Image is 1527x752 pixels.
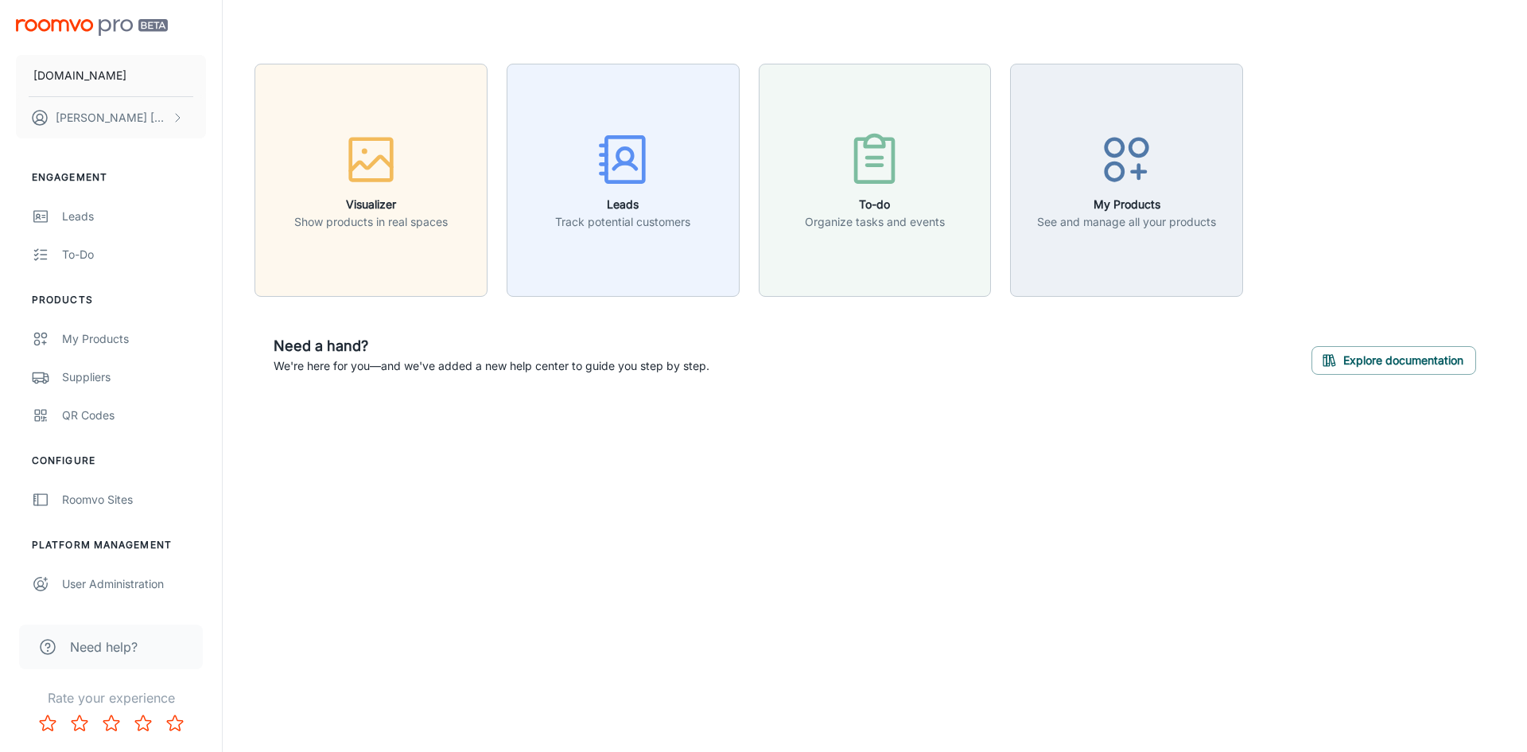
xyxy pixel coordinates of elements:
[62,330,206,348] div: My Products
[62,368,206,386] div: Suppliers
[254,64,488,297] button: VisualizerShow products in real spaces
[555,213,690,231] p: Track potential customers
[1311,351,1476,367] a: Explore documentation
[1037,213,1216,231] p: See and manage all your products
[274,335,709,357] h6: Need a hand?
[759,171,992,187] a: To-doOrganize tasks and events
[56,109,168,127] p: [PERSON_NAME] [PERSON_NAME]
[33,67,126,84] p: [DOMAIN_NAME]
[759,64,992,297] button: To-doOrganize tasks and events
[1010,64,1243,297] button: My ProductsSee and manage all your products
[805,213,945,231] p: Organize tasks and events
[1311,346,1476,375] button: Explore documentation
[16,55,206,96] button: [DOMAIN_NAME]
[16,97,206,138] button: [PERSON_NAME] [PERSON_NAME]
[805,196,945,213] h6: To-do
[62,208,206,225] div: Leads
[507,64,740,297] button: LeadsTrack potential customers
[294,196,448,213] h6: Visualizer
[1037,196,1216,213] h6: My Products
[555,196,690,213] h6: Leads
[294,213,448,231] p: Show products in real spaces
[507,171,740,187] a: LeadsTrack potential customers
[16,19,168,36] img: Roomvo PRO Beta
[62,246,206,263] div: To-do
[1010,171,1243,187] a: My ProductsSee and manage all your products
[274,357,709,375] p: We're here for you—and we've added a new help center to guide you step by step.
[62,407,206,424] div: QR Codes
